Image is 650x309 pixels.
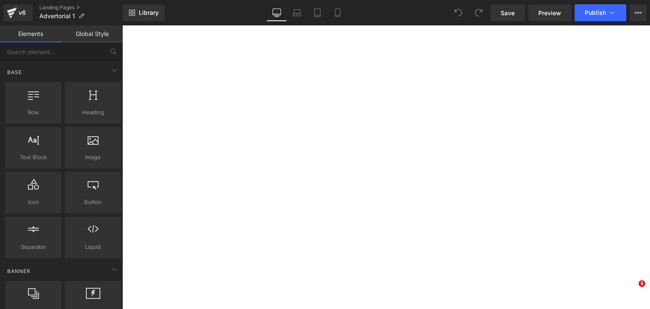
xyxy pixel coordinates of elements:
[287,4,307,21] a: Laptop
[39,4,123,11] a: Landing Pages
[630,4,647,21] button: More
[575,4,626,21] button: Publish
[67,198,118,207] span: Button
[67,153,118,162] span: Image
[139,9,159,17] span: Library
[538,8,561,17] span: Preview
[585,9,606,16] span: Publish
[67,243,118,251] span: Liquid
[6,68,23,76] span: Base
[123,4,165,21] a: New Library
[639,280,645,287] span: 1
[621,280,642,301] iframe: Intercom live chat
[328,4,348,21] a: Mobile
[17,7,28,18] div: v6
[67,108,118,117] span: Heading
[6,267,31,275] span: Banner
[8,108,59,117] span: Row
[61,25,123,42] a: Global Style
[8,243,59,251] span: Separator
[3,4,33,21] a: v6
[470,4,487,21] button: Redo
[267,4,287,21] a: Desktop
[450,4,467,21] button: Undo
[39,13,75,19] span: Advertorial 1
[307,4,328,21] a: Tablet
[528,4,571,21] a: Preview
[8,198,59,207] span: Icon
[8,153,59,162] span: Text Block
[501,8,515,17] span: Save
